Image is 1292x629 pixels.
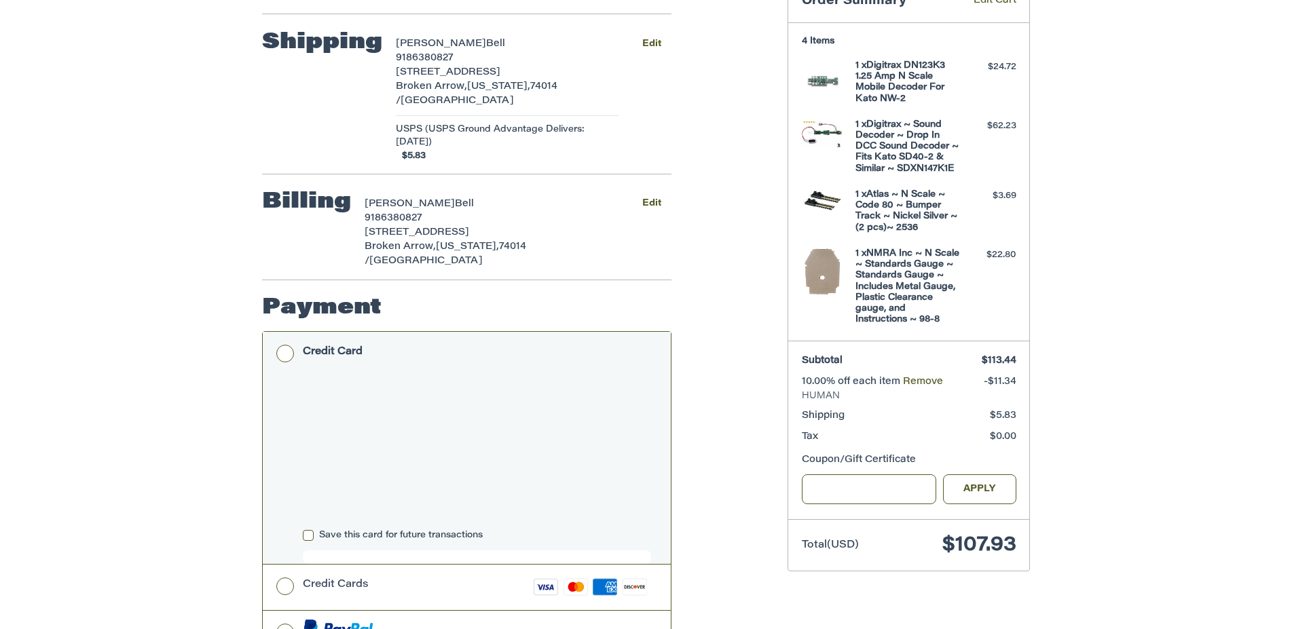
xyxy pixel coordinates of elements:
div: $22.80 [963,248,1016,262]
span: Total (USD) [802,540,859,550]
span: USPS (USPS Ground Advantage Delivers: [DATE]) [396,123,619,149]
button: Edit [631,34,671,54]
button: Apply [943,474,1016,505]
span: Broken Arrow, [365,242,436,252]
h4: 1 x Atlas ~ N Scale ~ Code 80 ~ Bumper Track ~ Nickel Silver ~ (2 pcs)~ 2536 [855,189,959,233]
span: Shipping [802,411,845,421]
span: [STREET_ADDRESS] [365,228,469,237]
div: Credit Card [303,341,363,363]
span: [US_STATE], [436,242,499,252]
h4: 1 x Digitrax ~ Sound Decoder ~ Drop In DCC Sound Decoder ~ Fits Kato SD40-2 & Similar ~ SDXN147K1E [855,119,959,174]
button: Edit [631,194,671,214]
span: Subtotal [802,356,843,366]
span: $107.93 [942,535,1016,556]
span: Broken Arrow, [396,82,467,92]
label: Save this card for future transactions [303,530,651,541]
input: Gift Certificate or Coupon Code [802,474,937,505]
span: HUMAN [802,389,1016,403]
span: $0.00 [990,432,1016,442]
h2: Shipping [262,29,382,56]
div: Credit Cards [303,573,369,596]
span: $5.83 [396,149,426,163]
span: 9186380827 [365,214,422,223]
span: Bell [455,199,474,209]
div: $24.72 [963,60,1016,74]
h4: 1 x NMRA Inc ~ N Scale ~ Standards Gauge ~ Standards Gauge ~ Includes Metal Gauge, Plastic Cleara... [855,248,959,326]
span: Bell [486,39,505,49]
span: Tax [802,432,818,442]
span: [PERSON_NAME] [365,199,455,209]
a: Remove [903,377,943,387]
h2: Payment [262,294,382,322]
span: [GEOGRAPHIC_DATA] [401,96,514,106]
span: [STREET_ADDRESS] [396,68,500,77]
span: 9186380827 [396,54,454,63]
span: [US_STATE], [467,82,530,92]
div: $62.23 [963,119,1016,133]
span: -$11.34 [984,377,1016,387]
span: 10.00% off each item [802,377,903,387]
span: [GEOGRAPHIC_DATA] [369,256,483,266]
h3: 4 Items [802,36,1016,47]
h4: 1 x Digitrax DN123K3 1.25 Amp N Scale Mobile Decoder For Kato NW-2 [855,60,959,104]
span: $113.44 [982,356,1016,366]
h2: Billing [262,189,351,216]
span: 74014 / [365,242,526,266]
span: $5.83 [990,411,1016,421]
div: $3.69 [963,189,1016,203]
iframe: Secure payment input frame [300,376,654,525]
span: [PERSON_NAME] [396,39,486,49]
div: Coupon/Gift Certificate [802,453,1016,468]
